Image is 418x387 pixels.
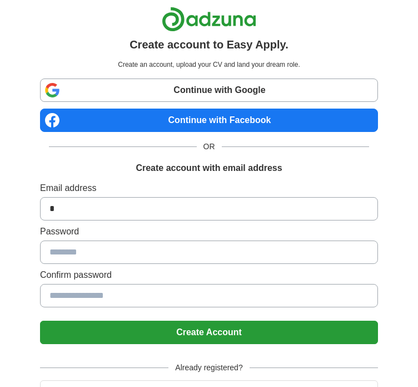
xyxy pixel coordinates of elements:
[40,268,378,282] label: Confirm password
[197,141,222,153] span: OR
[168,362,249,374] span: Already registered?
[40,225,378,238] label: Password
[40,79,378,102] a: Continue with Google
[40,321,378,344] button: Create Account
[40,182,378,195] label: Email address
[130,36,288,53] h1: Create account to Easy Apply.
[42,60,376,70] p: Create an account, upload your CV and land your dream role.
[162,7,256,32] img: Adzuna logo
[136,161,282,175] h1: Create account with email address
[40,109,378,132] a: Continue with Facebook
